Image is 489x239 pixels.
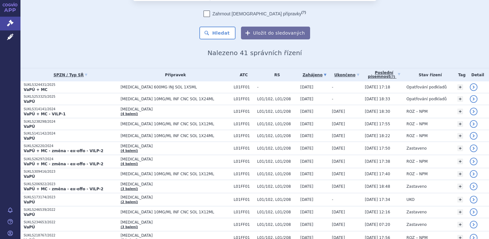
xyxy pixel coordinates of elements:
span: Opatřování podkladů [406,85,447,89]
strong: VaPÚ + MC - změna - ex-offo - VILP-2 [24,187,103,191]
span: [MEDICAL_DATA] 10MG/ML INF CNC SOL 1X12ML [121,172,230,176]
span: L01/102, L01/208 [257,210,297,214]
p: SUKLS309416/2023 [24,169,117,174]
span: [DATE] [300,210,313,214]
span: L01FF01 [234,109,254,114]
span: [DATE] [300,172,313,176]
strong: VaPÚ [24,124,35,129]
strong: VaPÚ [24,136,35,141]
a: (4 balení) [121,162,138,166]
span: [MEDICAL_DATA] 10MG/ML INF CNC SOL 1X24ML [121,97,230,101]
span: L01FF01 [234,97,254,101]
span: [DATE] [300,146,313,151]
span: - [332,97,333,101]
span: L01FF01 [234,197,254,202]
span: [MEDICAL_DATA] 600MG INJ SOL 1X5ML [121,85,230,89]
a: detail [470,170,477,178]
span: Zastaveno [406,222,427,227]
span: [DATE] 17:34 [365,197,390,202]
span: ROZ – NPM [406,172,428,176]
a: + [457,209,463,215]
span: ROZ – NPM [406,122,428,126]
a: (3 balení) [121,225,138,229]
a: + [457,96,463,102]
span: L01FF01 [234,159,254,164]
span: L01FF01 [234,85,254,89]
span: [DATE] 18:48 [365,184,390,189]
a: + [457,197,463,202]
span: [MEDICAL_DATA] [121,107,230,111]
button: Uložit do sledovaných [241,27,310,39]
a: + [457,121,463,127]
span: - [332,85,333,89]
strong: VaPÚ [24,174,35,179]
span: [DATE] [332,222,345,227]
span: ROZ – NPM [406,159,428,164]
span: UKO [406,197,414,202]
a: detail [470,83,477,91]
span: [DATE] [332,146,345,151]
span: Zastaveno [406,210,427,214]
strong: VaPÚ [24,212,35,217]
span: [DATE] [332,172,345,176]
span: L01FF01 [234,146,254,151]
th: Stav řízení [403,68,454,81]
span: [DATE] [300,222,313,227]
p: SUKLS238298/2024 [24,119,117,124]
span: - [332,197,333,202]
span: [DATE] 17:38 [365,159,390,164]
th: Přípravek [117,68,230,81]
span: ROZ – NPM [406,134,428,138]
span: L01FF01 [234,172,254,176]
a: detail [470,196,477,203]
span: [DATE] 17:55 [365,122,390,126]
a: (2 balení) [121,200,138,204]
a: + [457,133,463,139]
a: detail [470,120,477,128]
span: [DATE] 18:22 [365,134,390,138]
span: [DATE] [300,134,313,138]
a: Zahájeno [300,70,329,79]
span: [DATE] [332,109,345,114]
span: L01/102, L01/208 [257,159,297,164]
p: SUKLS173174/2023 [24,195,117,200]
span: [DATE] 07:20 [365,222,390,227]
span: [MEDICAL_DATA] [121,195,230,200]
a: + [457,159,463,164]
a: + [457,171,463,177]
span: [DATE] [300,197,313,202]
span: - [257,85,297,89]
span: [DATE] 17:40 [365,172,390,176]
strong: VaPÚ + MC - změna - ex-offo - VILP-2 [24,162,103,166]
span: [DATE] [332,122,345,126]
span: L01FF01 [234,210,254,214]
span: L01FF01 [234,122,254,126]
span: [MEDICAL_DATA] [121,182,230,186]
span: L01/102, L01/208 [257,97,297,101]
abbr: (?) [390,75,395,79]
span: [MEDICAL_DATA] 10MG/ML INF CNC SOL 1X24ML [121,134,230,138]
span: Opatřování podkladů [406,97,447,101]
span: [MEDICAL_DATA] [121,233,230,238]
a: + [457,84,463,90]
span: L01/102, L01/208 [257,109,297,114]
span: Zastaveno [406,184,427,189]
a: (3 balení) [121,187,138,191]
button: Hledat [199,27,236,39]
span: L01/102, L01/208 [257,146,297,151]
strong: VaPÚ + MC - změna - ex-offo - VILP-2 [24,149,103,153]
span: [DATE] [332,134,345,138]
span: [MEDICAL_DATA] 10MG/ML INF CNC SOL 1X12ML [121,210,230,214]
span: [MEDICAL_DATA] [121,157,230,161]
span: [DATE] 18:33 [365,97,390,101]
a: (4 balení) [121,112,138,116]
a: detail [470,144,477,152]
a: detail [470,95,477,103]
th: Detail [467,68,489,81]
p: SUKLS206922/2023 [24,182,117,186]
span: L01/102, L01/208 [257,134,297,138]
span: L01/102, L01/208 [257,184,297,189]
a: + [457,145,463,151]
span: [DATE] [300,85,313,89]
span: Nalezeno 41 správních řízení [207,49,302,57]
